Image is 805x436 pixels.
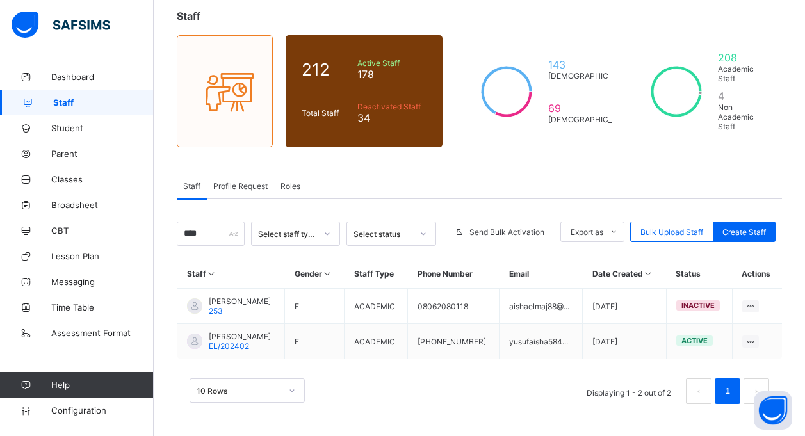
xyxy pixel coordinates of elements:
[53,97,154,108] span: Staff
[718,51,766,64] span: 208
[51,380,153,390] span: Help
[12,12,110,38] img: safsims
[640,227,703,237] span: Bulk Upload Staff
[345,324,408,359] td: ACADEMIC
[744,378,769,404] button: next page
[298,105,354,121] div: Total Staff
[408,324,500,359] td: [PHONE_NUMBER]
[51,123,154,133] span: Student
[51,302,154,312] span: Time Table
[177,10,200,22] span: Staff
[209,306,223,316] span: 253
[686,378,711,404] li: 上一页
[500,289,583,324] td: aishaelmaj88@...
[718,102,766,131] span: Non Academic Staff
[732,259,782,289] th: Actions
[469,227,544,237] span: Send Bulk Activation
[285,259,345,289] th: Gender
[643,269,654,279] i: Sort in Ascending Order
[357,58,427,68] span: Active Staff
[281,181,300,191] span: Roles
[666,259,732,289] th: Status
[285,289,345,324] td: F
[686,378,711,404] button: prev page
[722,227,766,237] span: Create Staff
[285,324,345,359] td: F
[183,181,200,191] span: Staff
[583,259,667,289] th: Date Created
[197,386,281,396] div: 10 Rows
[721,383,733,400] a: 1
[357,111,427,124] span: 34
[548,115,634,124] span: [DEMOGRAPHIC_DATA]
[754,391,792,430] button: Open asap
[209,296,271,306] span: [PERSON_NAME]
[51,72,154,82] span: Dashboard
[51,174,154,184] span: Classes
[583,289,667,324] td: [DATE]
[206,269,217,279] i: Sort in Ascending Order
[500,259,583,289] th: Email
[51,277,154,287] span: Messaging
[744,378,769,404] li: 下一页
[408,289,500,324] td: 08062080118
[681,336,708,345] span: active
[500,324,583,359] td: yusufaisha584...
[258,229,317,239] div: Select staff type
[213,181,268,191] span: Profile Request
[718,64,766,83] span: Academic Staff
[357,102,427,111] span: Deactivated Staff
[715,378,740,404] li: 1
[51,149,154,159] span: Parent
[51,251,154,261] span: Lesson Plan
[583,324,667,359] td: [DATE]
[548,71,634,81] span: [DEMOGRAPHIC_DATA]
[302,60,351,79] span: 212
[577,378,681,404] li: Displaying 1 - 2 out of 2
[51,328,154,338] span: Assessment Format
[322,269,333,279] i: Sort in Ascending Order
[571,227,603,237] span: Export as
[177,259,285,289] th: Staff
[548,102,634,115] span: 69
[209,341,249,351] span: EL/202402
[345,289,408,324] td: ACADEMIC
[681,301,715,310] span: inactive
[345,259,408,289] th: Staff Type
[718,90,766,102] span: 4
[408,259,500,289] th: Phone Number
[51,405,153,416] span: Configuration
[209,332,271,341] span: [PERSON_NAME]
[51,225,154,236] span: CBT
[357,68,427,81] span: 178
[548,58,634,71] span: 143
[51,200,154,210] span: Broadsheet
[354,229,412,239] div: Select status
